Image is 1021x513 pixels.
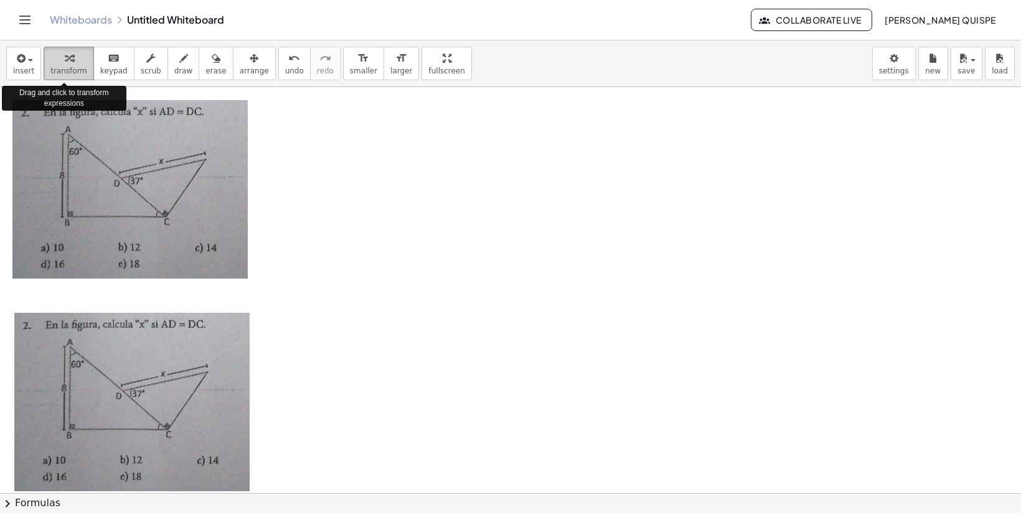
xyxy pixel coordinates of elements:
[421,47,471,80] button: fullscreen
[141,67,161,75] span: scrub
[50,14,112,26] a: Whiteboards
[134,47,168,80] button: scrub
[992,67,1008,75] span: load
[383,47,419,80] button: format_sizelarger
[44,47,94,80] button: transform
[13,67,34,75] span: insert
[872,47,916,80] button: settings
[357,51,369,66] i: format_size
[310,47,341,80] button: redoredo
[100,67,128,75] span: keypad
[885,14,996,25] span: [PERSON_NAME] QUISPE
[317,67,334,75] span: redo
[278,47,311,80] button: undoundo
[93,47,134,80] button: keyboardkeypad
[174,67,193,75] span: draw
[350,67,377,75] span: smaller
[240,67,269,75] span: arrange
[199,47,233,80] button: erase
[925,67,941,75] span: new
[957,67,975,75] span: save
[879,67,909,75] span: settings
[288,51,300,66] i: undo
[875,9,1006,31] button: [PERSON_NAME] QUISPE
[761,14,861,25] span: Collaborate Live
[108,51,120,66] i: keyboard
[985,47,1015,80] button: load
[390,67,412,75] span: larger
[395,51,407,66] i: format_size
[233,47,276,80] button: arrange
[428,67,464,75] span: fullscreen
[15,10,35,30] button: Toggle navigation
[167,47,200,80] button: draw
[205,67,226,75] span: erase
[951,47,982,80] button: save
[2,86,126,111] div: Drag and click to transform expressions
[285,67,304,75] span: undo
[918,47,948,80] button: new
[6,47,41,80] button: insert
[50,67,87,75] span: transform
[319,51,331,66] i: redo
[751,9,872,31] button: Collaborate Live
[343,47,384,80] button: format_sizesmaller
